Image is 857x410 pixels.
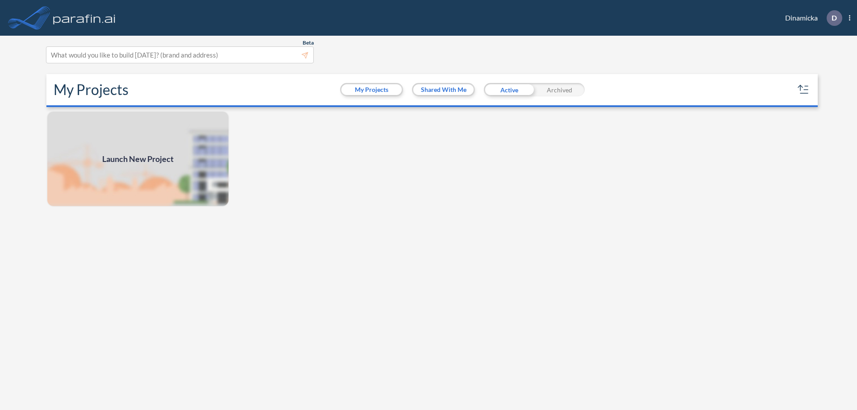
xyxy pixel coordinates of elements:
[54,81,129,98] h2: My Projects
[796,83,811,97] button: sort
[413,84,474,95] button: Shared With Me
[341,84,402,95] button: My Projects
[102,153,174,165] span: Launch New Project
[51,9,117,27] img: logo
[772,10,850,26] div: Dinamicka
[46,111,229,207] img: add
[534,83,585,96] div: Archived
[303,39,314,46] span: Beta
[832,14,837,22] p: D
[484,83,534,96] div: Active
[46,111,229,207] a: Launch New Project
